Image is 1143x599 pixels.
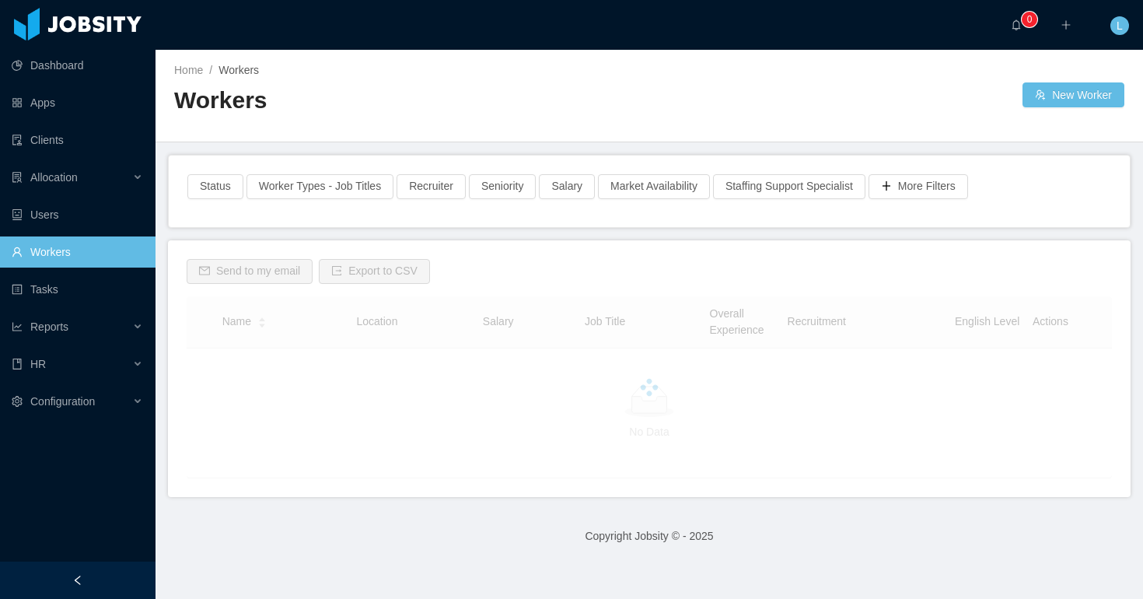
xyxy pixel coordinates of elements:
[12,359,23,370] i: icon: book
[539,174,595,199] button: Salary
[30,395,95,408] span: Configuration
[12,87,143,118] a: icon: appstoreApps
[209,64,212,76] span: /
[598,174,710,199] button: Market Availability
[246,174,393,199] button: Worker Types - Job Titles
[12,321,23,332] i: icon: line-chart
[1011,19,1022,30] i: icon: bell
[12,124,143,156] a: icon: auditClients
[12,50,143,81] a: icon: pie-chartDashboard
[174,85,649,117] h2: Workers
[397,174,466,199] button: Recruiter
[30,358,46,370] span: HR
[469,174,536,199] button: Seniority
[1117,16,1123,35] span: L
[1022,82,1124,107] button: icon: usergroup-addNew Worker
[12,199,143,230] a: icon: robotUsers
[12,396,23,407] i: icon: setting
[30,171,78,184] span: Allocation
[218,64,259,76] span: Workers
[713,174,865,199] button: Staffing Support Specialist
[12,172,23,183] i: icon: solution
[30,321,68,333] span: Reports
[156,510,1143,563] footer: Copyright Jobsity © - 2025
[12,274,143,305] a: icon: profileTasks
[1061,19,1071,30] i: icon: plus
[187,174,243,199] button: Status
[869,174,968,199] button: icon: plusMore Filters
[1022,12,1037,27] sup: 0
[12,236,143,268] a: icon: userWorkers
[174,64,203,76] a: Home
